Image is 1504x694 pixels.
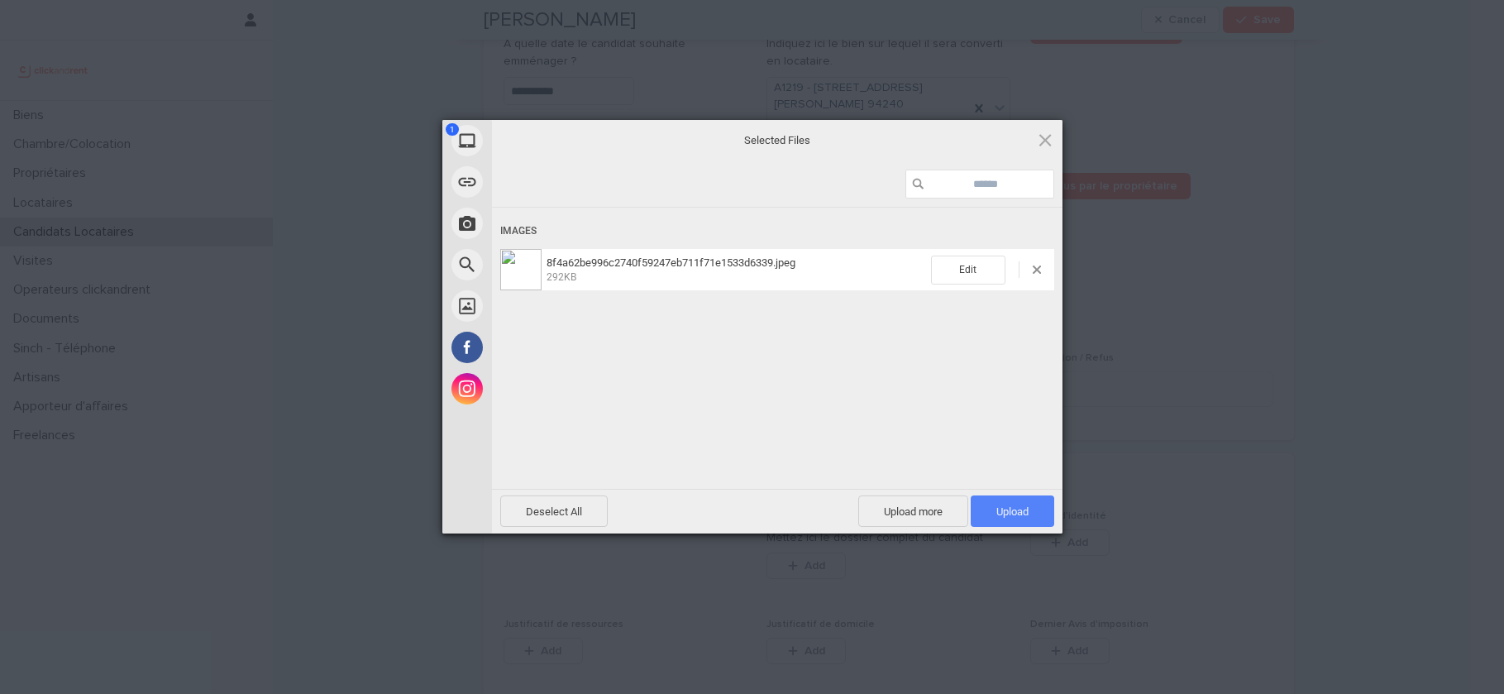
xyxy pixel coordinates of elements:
[500,249,542,290] img: 18356037-7834-44e3-9fd1-2b0d5184a26f
[542,256,931,284] span: 8f4a62be996c2740f59247eb711f71e1533d6339.jpeg
[612,132,943,147] span: Selected Files
[971,495,1054,527] span: Upload
[442,285,641,327] div: Unsplash
[442,327,641,368] div: Facebook
[442,161,641,203] div: Link (URL)
[500,216,1054,246] div: Images
[446,123,459,136] span: 1
[442,120,641,161] div: My Device
[858,495,968,527] span: Upload more
[442,203,641,244] div: Take Photo
[442,244,641,285] div: Web Search
[547,271,576,283] span: 292KB
[996,505,1029,518] span: Upload
[500,495,608,527] span: Deselect All
[547,256,795,269] span: 8f4a62be996c2740f59247eb711f71e1533d6339.jpeg
[1036,131,1054,149] span: Click here or hit ESC to close picker
[442,368,641,409] div: Instagram
[931,256,1005,285] span: Edit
